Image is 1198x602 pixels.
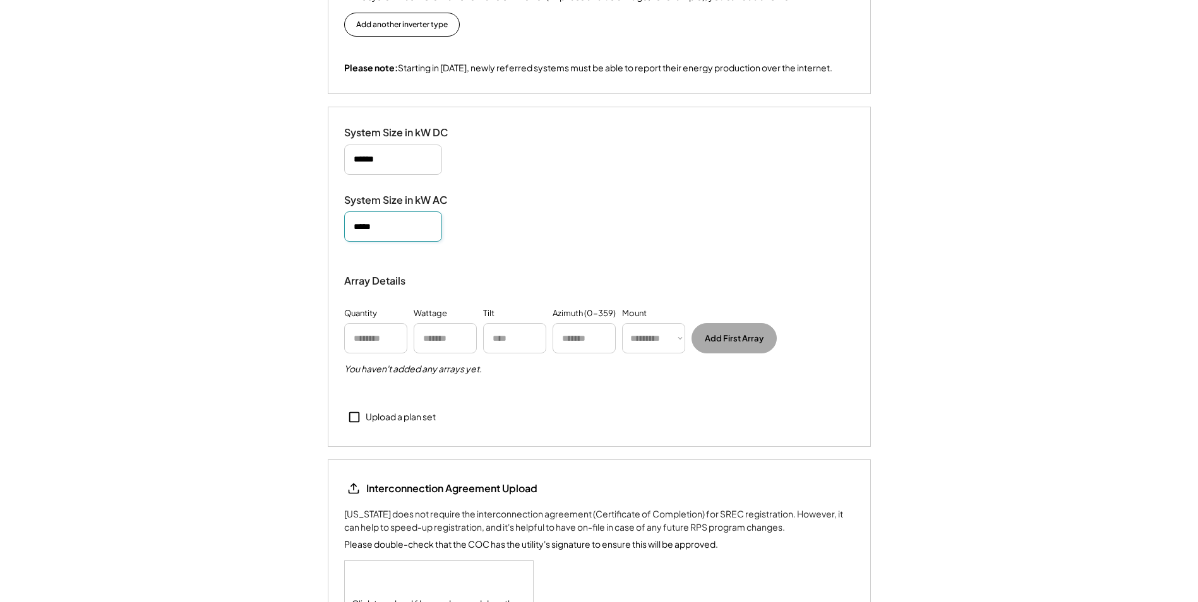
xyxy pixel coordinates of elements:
[344,194,470,207] div: System Size in kW AC
[344,62,398,73] strong: Please note:
[344,363,482,375] h5: You haven't added any arrays yet.
[344,273,407,288] div: Array Details
[366,411,436,423] div: Upload a plan set
[344,62,832,74] div: Starting in [DATE], newly referred systems must be able to report their energy production over th...
[344,538,718,551] div: Please double-check that the COC has the utility's signature to ensure this will be approved.
[692,323,777,353] button: Add First Array
[553,307,616,320] div: Azimuth (0-359)
[344,13,460,37] button: Add another inverter type
[344,507,854,534] div: [US_STATE] does not require the interconnection agreement (Certificate of Completion) for SREC re...
[366,481,537,495] div: Interconnection Agreement Upload
[344,126,470,139] div: System Size in kW DC
[344,307,377,320] div: Quantity
[622,307,647,320] div: Mount
[414,307,447,320] div: Wattage
[483,307,494,320] div: Tilt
